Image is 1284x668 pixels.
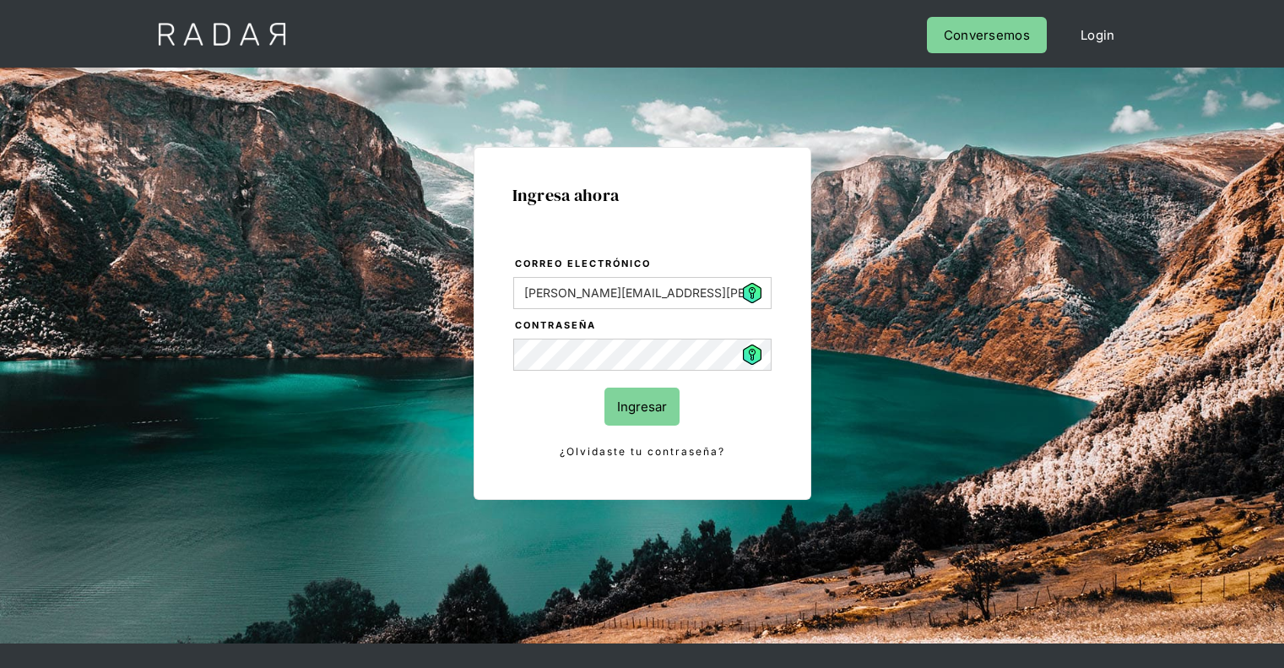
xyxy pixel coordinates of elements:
h1: Ingresa ahora [512,186,772,204]
a: Login [1064,17,1132,53]
a: ¿Olvidaste tu contraseña? [513,443,772,461]
label: Contraseña [515,318,772,334]
form: Login Form [512,255,772,461]
a: Conversemos [927,17,1047,53]
input: bruce@wayne.com [513,277,772,309]
input: Ingresar [604,388,680,426]
label: Correo electrónico [515,256,772,273]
